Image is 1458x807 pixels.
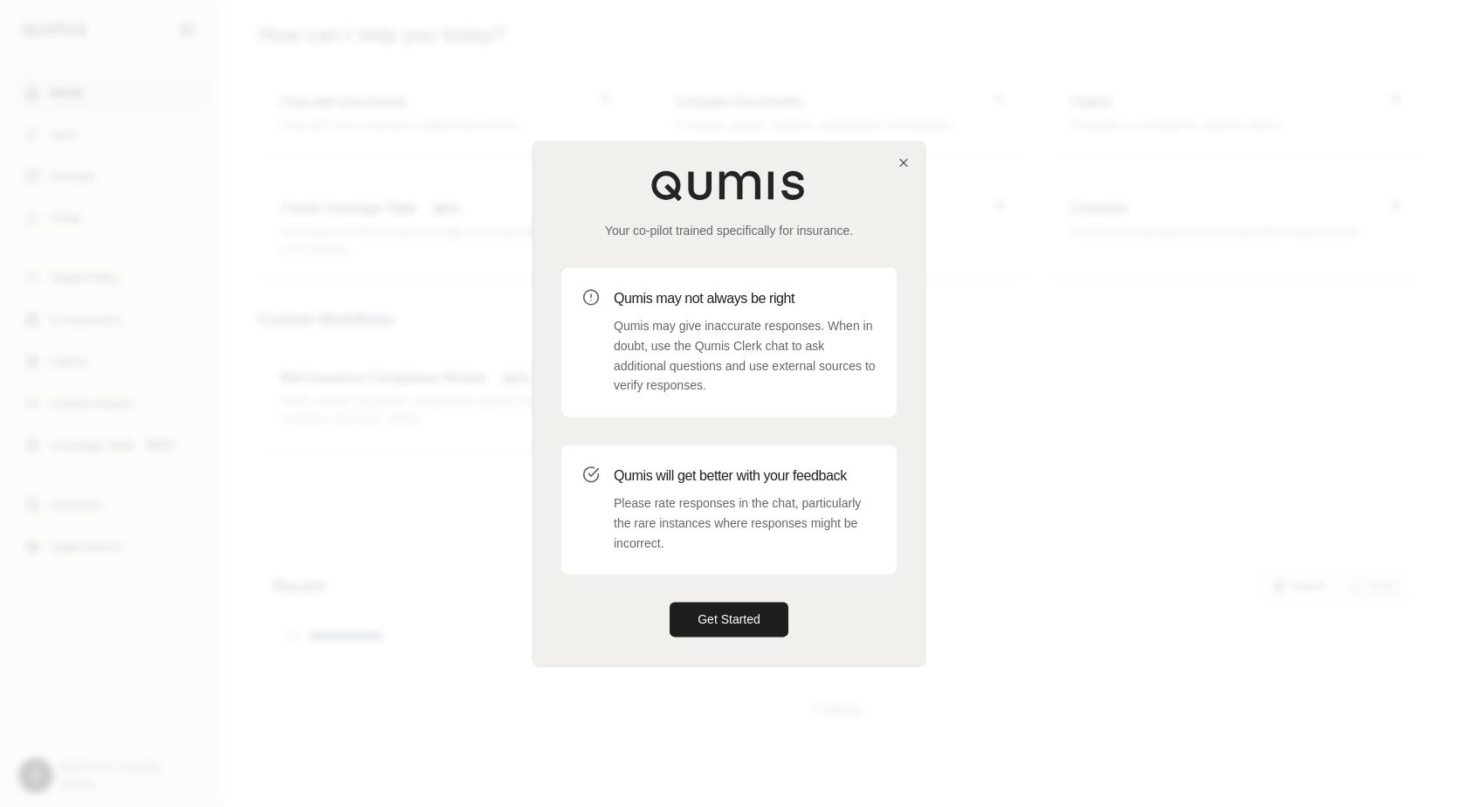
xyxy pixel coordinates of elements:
[614,316,876,396] p: Qumis may give inaccurate responses. When in doubt, use the Qumis Clerk chat to ask additional qu...
[614,466,876,486] h3: Qumis will get better with your feedback
[650,169,808,201] img: Qumis Logo
[614,288,876,309] h3: Qumis may not always be right
[561,222,897,239] p: Your co-pilot trained specifically for insurance.
[614,493,876,553] p: Please rate responses in the chat, particularly the rare instances where responses might be incor...
[670,603,788,638] button: Get Started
